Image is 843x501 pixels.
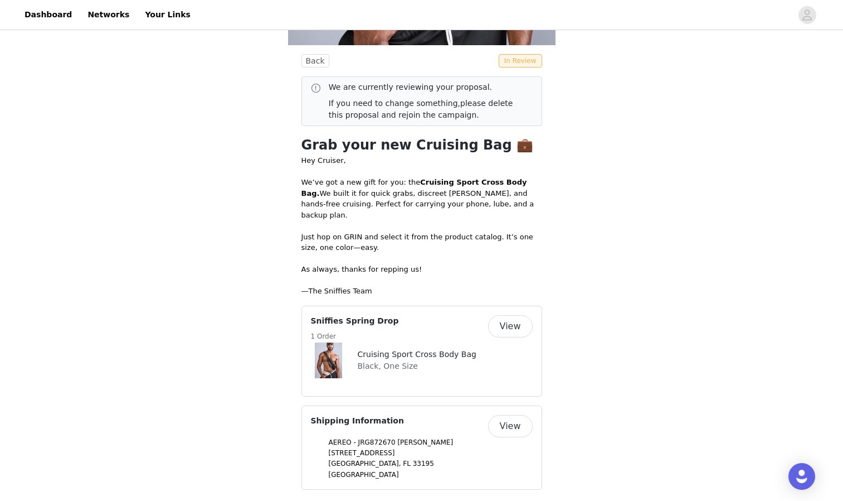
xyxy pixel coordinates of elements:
a: Dashboard [18,2,79,27]
p: We are currently reviewing your proposal. [329,81,524,93]
h4: Shipping Information [311,415,404,427]
p: Hey Cruiser, [301,155,542,166]
p: —The Sniffies Team [301,286,542,297]
a: Your Links [138,2,197,27]
button: Back [301,54,329,68]
h1: Grab your new Cruising Bag 💼 [301,135,542,155]
button: View [488,315,533,338]
h5: 1 Order [311,331,399,341]
div: avatar [802,6,812,24]
span: FL [403,460,411,468]
p: Black, One Size [358,360,476,372]
div: Sniffies Spring Drop [301,306,542,397]
span: In Review [499,54,542,68]
p: If you need to change something, [329,98,524,121]
p: [GEOGRAPHIC_DATA] [329,470,533,480]
span: [GEOGRAPHIC_DATA], [329,460,401,468]
strong: Cruising Sport Cross Body Bag. [301,178,527,197]
p: We’ve got a new gift for you: the We built it for quick grabs, discreet [PERSON_NAME], and hands-... [301,177,542,220]
a: Networks [81,2,136,27]
button: View [488,415,533,437]
img: Cruising Sport Cross Body Bag [315,343,343,378]
div: Shipping Information [301,406,542,490]
h4: Cruising Sport Cross Body Bag [358,349,476,360]
p: As always, thanks for repping us! [301,264,542,275]
span: 33195 [413,460,434,468]
p: Just hop on GRIN and select it from the product catalog. It’s one size, one color—easy. [301,232,542,253]
div: Open Intercom Messenger [788,463,815,490]
p: AEREO - JRG872670 [PERSON_NAME] [329,437,533,447]
p: [STREET_ADDRESS] [329,448,533,458]
h4: Sniffies Spring Drop [311,315,399,327]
